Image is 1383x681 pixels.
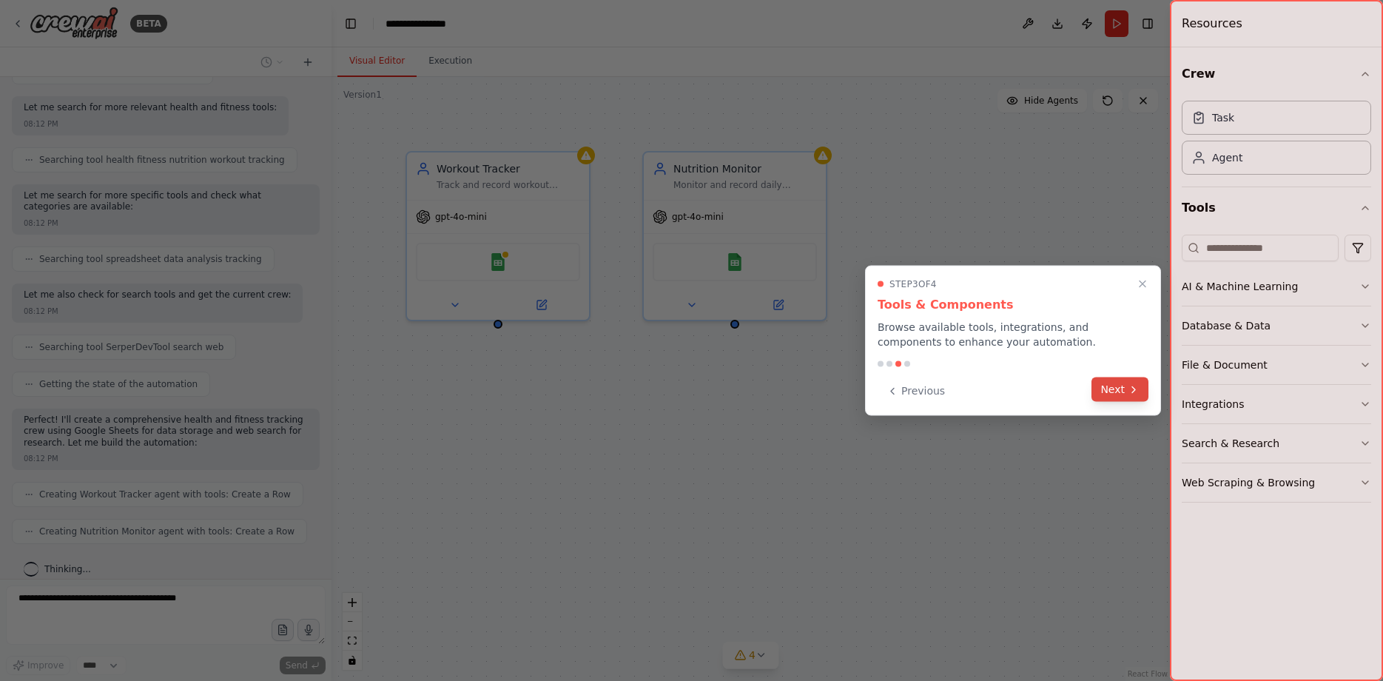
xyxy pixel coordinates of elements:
[878,296,1148,314] h3: Tools & Components
[878,379,954,403] button: Previous
[340,13,361,34] button: Hide left sidebar
[1134,275,1151,293] button: Close walkthrough
[1091,378,1148,402] button: Next
[878,320,1148,349] p: Browse available tools, integrations, and components to enhance your automation.
[889,278,937,290] span: Step 3 of 4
